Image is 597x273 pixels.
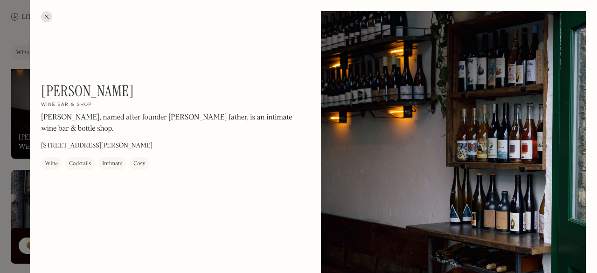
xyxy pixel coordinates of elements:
h1: [PERSON_NAME] [41,82,134,100]
div: Cosy [133,159,145,168]
div: Cocktails [69,159,91,168]
div: Wine [45,159,58,168]
p: [PERSON_NAME], named after founder [PERSON_NAME] father, is an intimate wine bar & bottle shop. [41,112,293,134]
h2: Wine bar & shop [41,102,92,108]
div: Intimate [102,159,122,168]
p: [STREET_ADDRESS][PERSON_NAME] [41,141,153,151]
